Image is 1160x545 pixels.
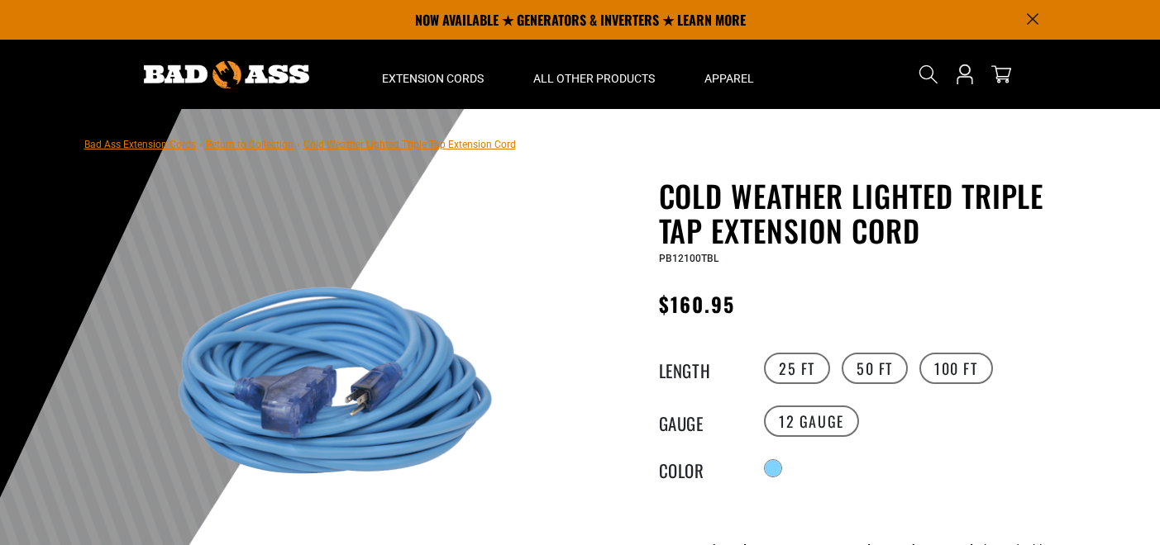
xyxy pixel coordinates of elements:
[533,71,655,86] span: All Other Products
[764,405,859,437] label: 12 Gauge
[842,353,908,384] label: 50 FT
[764,353,830,384] label: 25 FT
[357,40,508,109] summary: Extension Cords
[199,139,203,150] span: ›
[206,139,294,150] a: Return to Collection
[508,40,680,109] summary: All Other Products
[915,61,942,88] summary: Search
[303,139,516,150] span: Cold Weather Lighted Triple Tap Extension Cord
[84,134,516,154] nav: breadcrumbs
[297,139,300,150] span: ›
[382,71,484,86] span: Extension Cords
[659,178,1064,248] h1: Cold Weather Lighted Triple Tap Extension Cord
[919,353,993,384] label: 100 FT
[659,289,736,319] span: $160.95
[659,457,742,479] legend: Color
[659,410,742,432] legend: Gauge
[659,358,742,379] legend: Length
[144,61,309,88] img: Bad Ass Extension Cords
[680,40,779,109] summary: Apparel
[704,71,754,86] span: Apparel
[659,253,718,264] span: PB12100TBL
[84,139,196,150] a: Bad Ass Extension Cords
